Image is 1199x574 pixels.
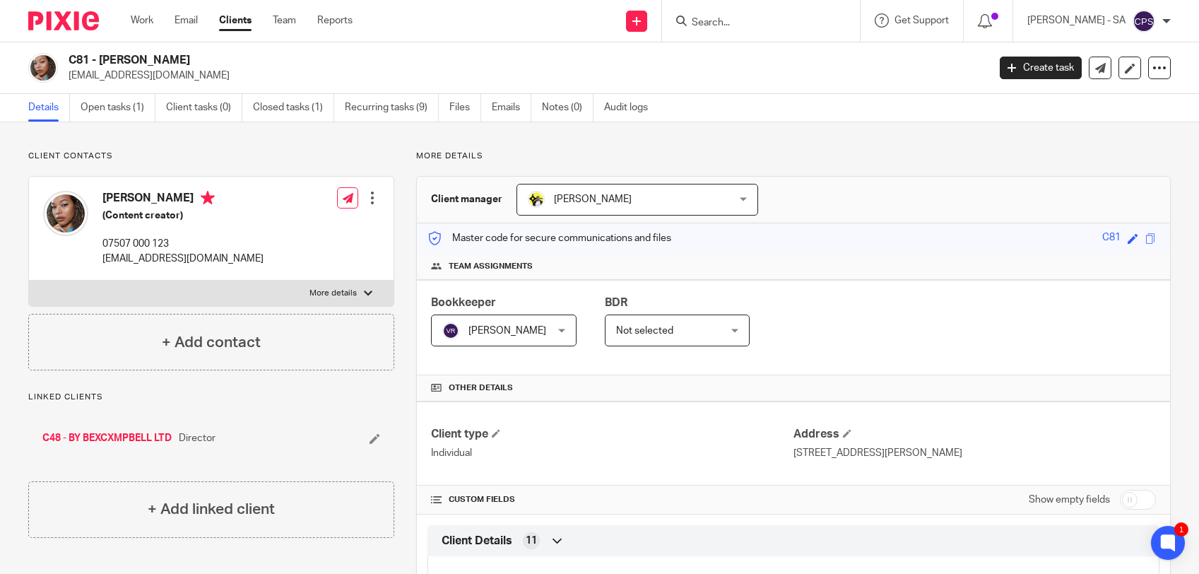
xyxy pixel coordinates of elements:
p: [STREET_ADDRESS][PERSON_NAME] [793,446,1156,460]
h4: Address [793,427,1156,442]
a: Team [273,13,296,28]
div: C81 [1102,230,1121,247]
div: 1 [1174,522,1188,537]
img: Pixie [28,11,99,30]
img: Rebekah%20Campbell%20(1).jpg [43,191,88,236]
a: Emails [492,94,531,122]
h4: + Add contact [162,332,261,353]
span: Director [179,431,215,445]
a: Work [131,13,153,28]
i: Primary [201,191,215,205]
a: Details [28,94,70,122]
a: Files [449,94,481,122]
p: Linked clients [28,392,394,403]
span: Get Support [894,16,949,25]
span: BDR [605,297,627,308]
img: svg%3E [1133,10,1155,33]
span: Client Details [442,534,512,549]
span: Bookkeeper [431,297,496,308]
span: [PERSON_NAME] [554,194,632,204]
span: Other details [449,382,513,394]
img: svg%3E [442,322,459,339]
label: Show empty fields [1029,493,1110,507]
h4: CUSTOM FIELDS [431,494,793,505]
span: 11 [526,534,537,548]
p: [EMAIL_ADDRESS][DOMAIN_NAME] [69,69,979,83]
a: Reports [317,13,353,28]
a: Client tasks (0) [166,94,242,122]
h5: (Content creator) [102,209,264,223]
span: Team assignments [449,261,533,272]
a: Notes (0) [542,94,593,122]
h4: [PERSON_NAME] [102,191,264,209]
a: Audit logs [604,94,658,122]
h3: Client manager [431,192,502,206]
p: 07507 000 123 [102,237,264,251]
p: [PERSON_NAME] - SA [1027,13,1126,28]
img: Rebekah%20Campbell%20(1).jpg [28,53,58,83]
p: More details [416,151,1171,162]
h4: Client type [431,427,793,442]
input: Search [690,17,817,30]
p: Client contacts [28,151,394,162]
h4: + Add linked client [148,498,275,520]
p: [EMAIL_ADDRESS][DOMAIN_NAME] [102,252,264,266]
span: [PERSON_NAME] [468,326,546,336]
a: Email [175,13,198,28]
img: Carine-Starbridge.jpg [528,191,545,208]
a: C48 - BY BEXCXMPBELL LTD [42,431,172,445]
a: Create task [1000,57,1082,79]
p: Master code for secure communications and files [427,231,671,245]
a: Clients [219,13,252,28]
p: Individual [431,446,793,460]
a: Closed tasks (1) [253,94,334,122]
h2: C81 - [PERSON_NAME] [69,53,796,68]
a: Open tasks (1) [81,94,155,122]
span: Not selected [616,326,673,336]
a: Recurring tasks (9) [345,94,439,122]
p: More details [309,288,357,299]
